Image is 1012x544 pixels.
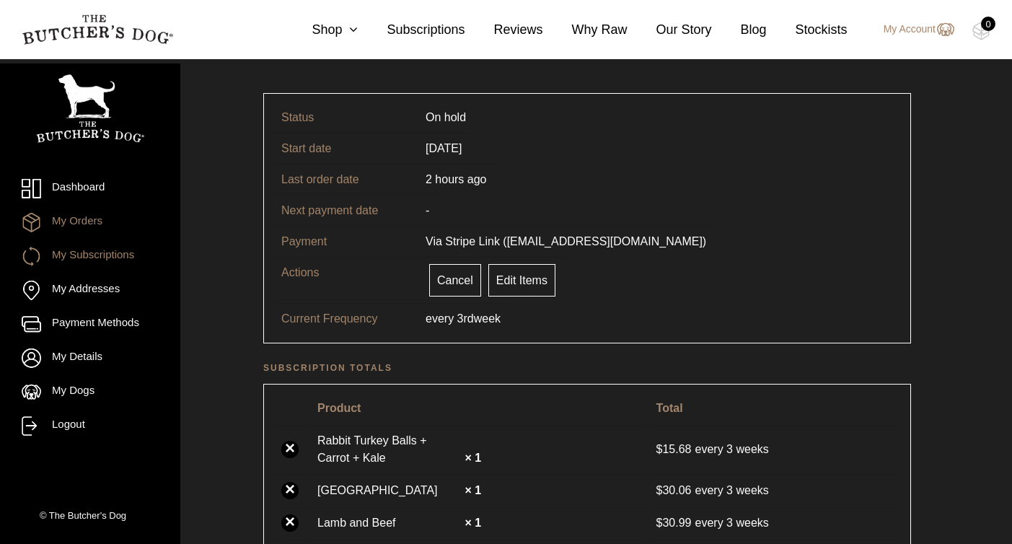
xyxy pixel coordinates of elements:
a: Logout [22,416,159,436]
a: Our Story [628,20,712,40]
img: TBD_Cart-Empty.png [972,22,990,40]
td: Start date [273,133,417,164]
a: My Orders [22,213,159,232]
a: My Subscriptions [22,247,159,266]
td: - [417,195,438,226]
a: Reviews [465,20,542,40]
div: 0 [981,17,995,31]
span: $ [656,484,663,496]
span: 30.99 [656,517,695,529]
span: 15.68 [656,443,695,455]
span: Via Stripe Link ([EMAIL_ADDRESS][DOMAIN_NAME]) [426,235,706,247]
td: Next payment date [273,195,417,226]
a: Cancel [429,264,481,297]
a: Payment Methods [22,315,159,334]
img: TBD_Portrait_Logo_White.png [36,74,144,143]
strong: × 1 [465,452,481,464]
a: Shop [283,20,358,40]
a: Dashboard [22,179,159,198]
p: Current Frequency [281,310,426,328]
a: Lamb and Beef [317,514,462,532]
strong: × 1 [465,517,481,529]
strong: × 1 [465,484,481,496]
a: Why Raw [543,20,628,40]
td: [DATE] [417,133,470,164]
td: 2 hours ago [417,164,496,195]
a: Blog [712,20,767,40]
span: $ [656,443,663,455]
span: week [474,310,501,328]
h2: Subscription totals [263,361,911,375]
td: Status [273,102,417,133]
a: [GEOGRAPHIC_DATA] [317,482,462,499]
th: Product [309,393,646,424]
span: $ [656,517,663,529]
a: Edit Items [488,264,555,297]
a: My Dogs [22,382,159,402]
td: On hold [417,102,475,133]
a: × [281,441,299,458]
a: × [281,514,299,532]
a: My Addresses [22,281,159,300]
span: every 3rd [426,310,474,328]
a: Stockists [767,20,848,40]
th: Total [648,393,902,424]
td: Last order date [273,164,417,195]
a: My Details [22,348,159,368]
a: Rabbit Turkey Balls + Carrot + Kale [317,432,462,467]
td: every 3 weeks [648,507,902,538]
td: every 3 weeks [648,425,902,473]
a: My Account [869,21,954,38]
a: × [281,482,299,499]
td: every 3 weeks [648,475,902,506]
span: 30.06 [656,484,695,496]
td: Actions [273,257,417,303]
td: Payment [273,226,417,257]
a: Subscriptions [358,20,465,40]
